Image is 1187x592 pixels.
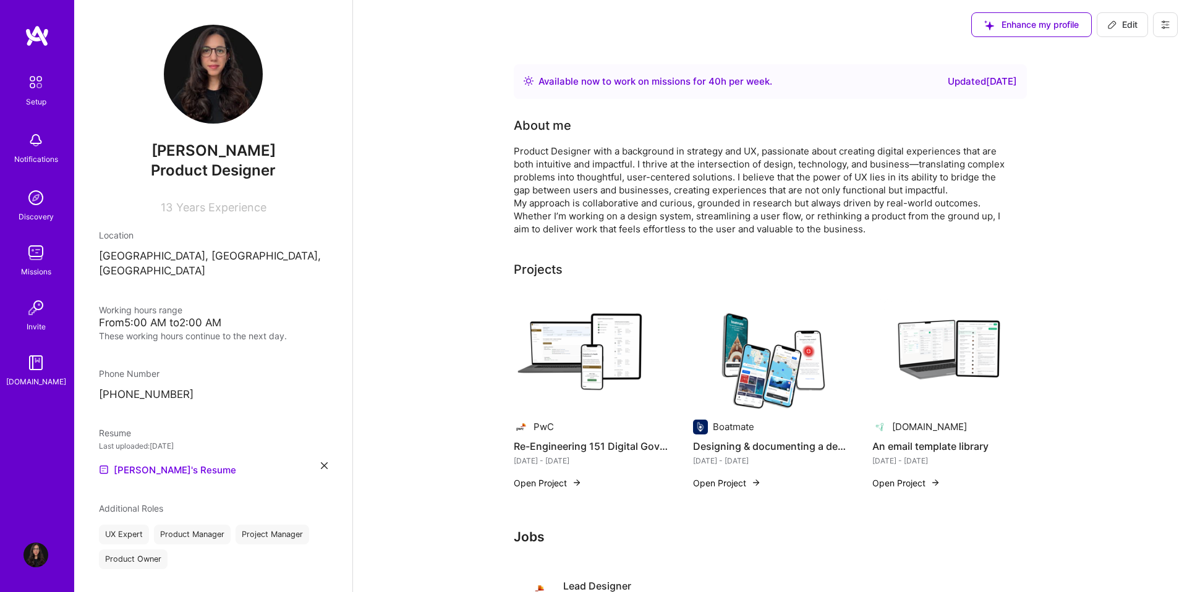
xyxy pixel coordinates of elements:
span: Enhance my profile [984,19,1079,31]
img: Company logo [693,420,708,434]
img: setup [23,69,49,95]
span: 40 [708,75,721,87]
img: User Avatar [164,25,263,124]
img: Resume [99,465,109,475]
div: PwC [534,420,554,433]
h4: Designing & documenting a design system for Boatmate [693,438,848,454]
button: Edit [1097,12,1148,37]
div: Last uploaded: [DATE] [99,439,328,452]
button: Open Project [872,476,940,489]
img: Company logo [872,420,887,434]
img: arrow-right [930,478,940,488]
span: Product Designer [151,161,276,179]
div: Product Manager [154,525,231,544]
div: Updated [DATE] [948,74,1017,89]
img: guide book [23,350,48,375]
div: Available now to work on missions for h per week . [538,74,772,89]
div: [DATE] - [DATE] [514,454,668,467]
img: An email template library [872,294,1027,410]
span: Working hours range [99,305,182,315]
h4: Re-Engineering 151 Digital Government Services [514,438,668,454]
span: Resume [99,428,131,438]
div: Setup [26,95,46,108]
div: These working hours continue to the next day. [99,329,328,342]
div: From 5:00 AM to 2:00 AM [99,316,328,329]
span: Years Experience [176,201,266,214]
div: Project Manager [236,525,309,544]
div: [DATE] - [DATE] [872,454,1027,467]
button: Open Project [514,476,582,489]
div: Boatmate [713,420,754,433]
span: Phone Number [99,368,160,379]
img: Re-Engineering 151 Digital Government Services [514,294,668,410]
a: User Avatar [20,543,51,567]
p: [PHONE_NUMBER] [99,387,328,402]
img: User Avatar [23,543,48,567]
span: Edit [1107,19,1138,31]
img: Designing & documenting a design system for Boatmate [693,294,848,410]
div: Product Designer with a background in strategy and UX, passionate about creating digital experien... [514,145,1008,235]
p: [GEOGRAPHIC_DATA], [GEOGRAPHIC_DATA], [GEOGRAPHIC_DATA] [99,249,328,279]
img: teamwork [23,240,48,265]
span: 13 [161,201,172,214]
img: Availability [524,76,534,86]
div: [DOMAIN_NAME] [892,420,967,433]
i: icon Close [321,462,328,469]
div: Location [99,229,328,242]
h4: An email template library [872,438,1027,454]
div: Product Owner [99,549,168,569]
div: Notifications [14,153,58,166]
img: arrow-right [751,478,761,488]
span: Additional Roles [99,503,163,514]
div: Projects [514,260,563,279]
img: logo [25,25,49,47]
div: Missions [21,265,51,278]
img: bell [23,128,48,153]
h3: Jobs [514,529,1027,544]
i: icon SuggestedTeams [984,20,994,30]
div: [DATE] - [DATE] [693,454,848,467]
button: Enhance my profile [971,12,1092,37]
div: About me [514,116,571,135]
img: discovery [23,185,48,210]
span: [PERSON_NAME] [99,142,328,160]
a: [PERSON_NAME]'s Resume [99,462,236,477]
div: Discovery [19,210,54,223]
div: [DOMAIN_NAME] [6,375,66,388]
img: arrow-right [572,478,582,488]
img: Invite [23,295,48,320]
button: Open Project [693,476,761,489]
img: Company logo [514,420,529,434]
div: UX Expert [99,525,149,544]
div: Invite [27,320,46,333]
